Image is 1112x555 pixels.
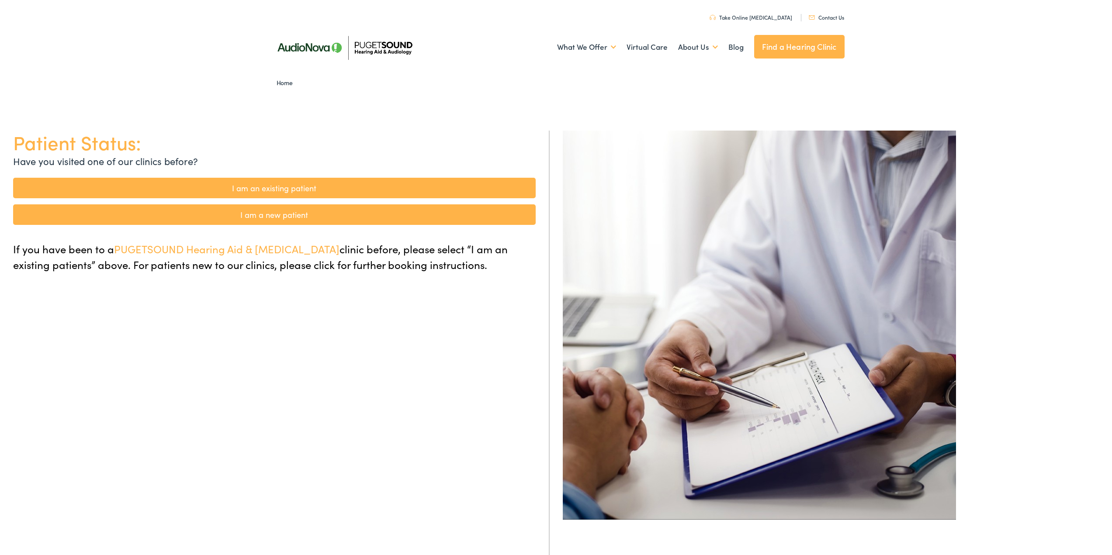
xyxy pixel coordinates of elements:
span: PUGETSOUND Hearing Aid & [MEDICAL_DATA] [114,241,339,256]
a: Contact Us [809,14,844,21]
a: Blog [728,31,744,63]
a: What We Offer [557,31,616,63]
a: Take Online [MEDICAL_DATA] [710,14,792,21]
a: Virtual Care [627,31,668,63]
p: If you have been to a clinic before, please select “I am an existing patients” above. For patient... [13,241,536,272]
img: utility icon [710,15,716,20]
img: utility icon [809,15,815,20]
a: I am an existing patient [13,178,536,198]
img: Abstract blur image potentially serving as a placeholder or background. [563,131,956,520]
a: Find a Hearing Clinic [754,35,845,59]
a: About Us [678,31,718,63]
p: Have you visited one of our clinics before? [13,154,536,168]
a: Home [277,78,297,87]
h1: Patient Status: [13,131,536,154]
a: I am a new patient [13,204,536,225]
